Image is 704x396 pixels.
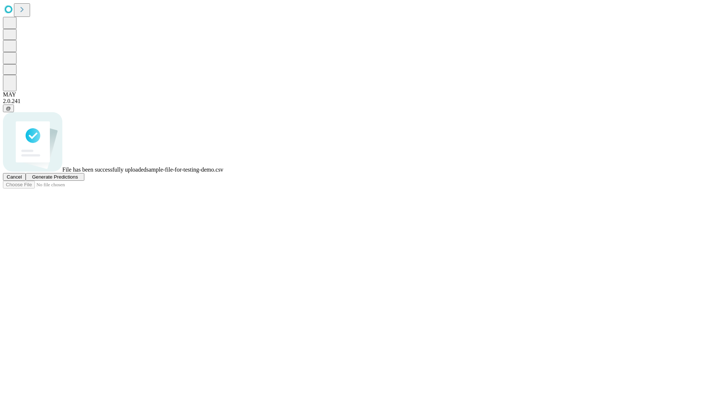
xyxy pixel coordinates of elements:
button: Generate Predictions [26,173,84,181]
button: Cancel [3,173,26,181]
span: File has been successfully uploaded [62,166,146,173]
button: @ [3,104,14,112]
div: 2.0.241 [3,98,701,104]
span: Generate Predictions [32,174,78,180]
span: Cancel [7,174,22,180]
span: sample-file-for-testing-demo.csv [146,166,223,173]
div: MAY [3,91,701,98]
span: @ [6,106,11,111]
